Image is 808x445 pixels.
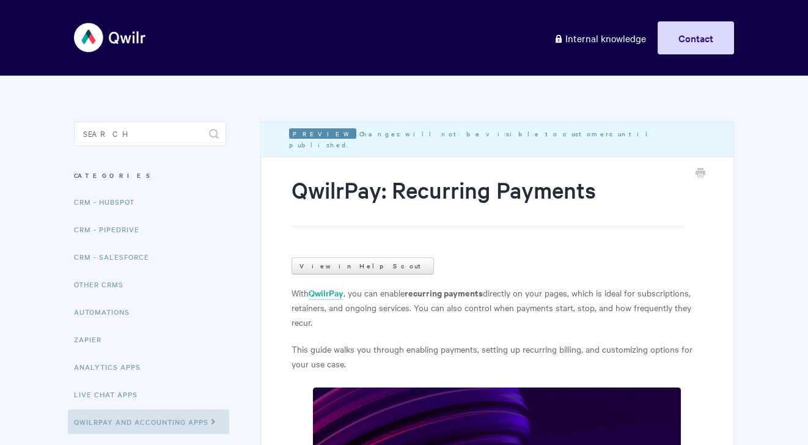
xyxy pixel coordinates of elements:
a: CRM - HubSpot [74,189,144,214]
a: QwilrPay [309,287,343,300]
a: QwilrPay and Accounting Apps [68,410,229,434]
img: Qwilr Help Center [74,15,147,61]
input: Search [74,122,226,146]
a: CRM - Pipedrive [74,217,149,241]
a: Print this Article [696,167,705,180]
strong: recurring payments [405,286,483,299]
h1: QwilrPay: Recurring Payments [292,174,685,227]
p: With , you can enable directly on your pages, which is ideal for subscriptions, retainers, and on... [292,285,703,329]
a: Internal knowledge [545,21,655,54]
a: CRM - Salesforce [74,245,158,269]
a: View in Help Scout [292,257,434,274]
h3: Categories [74,164,226,186]
a: Zapier [74,327,111,351]
em: Preview [289,128,356,139]
a: Other CRMs [74,272,133,296]
p: This guide walks you through enabling payments, setting up recurring billing, and customizing opt... [292,342,703,371]
a: Analytics Apps [74,355,150,379]
a: Live Chat Apps [74,382,147,406]
a: Automations [74,300,139,324]
a: Contact [658,21,734,54]
div: Changes will not be visible to customers until published. [261,122,733,157]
